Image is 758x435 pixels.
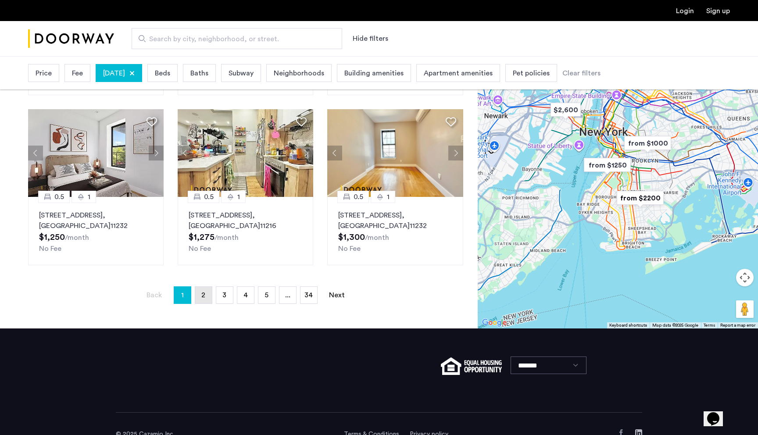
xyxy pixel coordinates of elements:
img: dc6efc1f-24ba-4395-9182-45437e21be9a_638907024501481387.jpeg [327,109,463,197]
span: 0.5 [204,192,214,202]
span: 1 [387,192,390,202]
span: No Fee [39,245,61,252]
div: from $1250 [580,155,634,175]
span: 34 [304,292,313,299]
span: 1 [88,192,90,202]
a: Terms (opens in new tab) [704,322,715,328]
button: Previous apartment [28,146,43,160]
span: 2 [201,292,205,299]
span: [DATE] [103,68,125,78]
button: Previous apartment [327,146,342,160]
span: 0.5 [54,192,64,202]
button: Drag Pegman onto the map to open Street View [736,300,754,318]
button: Keyboard shortcuts [609,322,647,328]
span: Subway [229,68,254,78]
a: Next [328,287,346,303]
span: 1 [237,192,240,202]
nav: Pagination [28,286,463,304]
button: Map camera controls [736,269,754,286]
div: from $1000 [621,133,675,153]
sub: /month [365,234,389,241]
iframe: chat widget [704,400,732,426]
span: Fee [72,68,83,78]
img: dc6efc1f-24ba-4395-9182-45437e21be9a_638915956168907422.png [178,109,314,197]
a: 0.51[STREET_ADDRESS], [GEOGRAPHIC_DATA]11232No Fee [28,197,164,265]
select: Language select [511,357,586,374]
span: Neighborhoods [274,68,324,78]
span: $1,250 [39,233,65,242]
span: Search by city, neighborhood, or street. [149,34,318,44]
img: logo [28,22,114,55]
p: [STREET_ADDRESS] 11232 [338,210,452,231]
button: Next apartment [298,146,313,160]
span: Price [36,68,52,78]
span: 1 [181,288,184,302]
button: Show or hide filters [353,33,388,44]
span: No Fee [189,245,211,252]
span: No Fee [338,245,361,252]
span: Map data ©2025 Google [652,323,698,328]
div: $2,600 [547,100,584,120]
a: Report a map error [720,322,755,328]
div: Clear filters [562,68,601,78]
span: 4 [243,292,248,299]
button: Previous apartment [178,146,193,160]
span: Beds [155,68,170,78]
span: $1,300 [338,233,365,242]
p: [STREET_ADDRESS] 11232 [39,210,153,231]
span: Building amenities [344,68,404,78]
button: Next apartment [448,146,463,160]
span: Pet policies [513,68,550,78]
span: $1,275 [189,233,215,242]
span: Back [147,292,162,299]
sub: /month [65,234,89,241]
a: Cazamio Logo [28,22,114,55]
button: Next apartment [149,146,164,160]
a: 0.51[STREET_ADDRESS], [GEOGRAPHIC_DATA]11232No Fee [327,197,463,265]
span: 0.5 [354,192,363,202]
span: 3 [222,292,226,299]
span: Baths [190,68,208,78]
p: [STREET_ADDRESS] 11216 [189,210,302,231]
img: Google [480,317,509,328]
span: 5 [265,292,268,299]
span: ... [285,292,290,299]
sub: /month [215,234,239,241]
a: Registration [706,7,730,14]
input: Apartment Search [132,28,342,49]
img: equal-housing.png [441,357,502,375]
img: 360ac8f6-4482-47b0-bc3d-3cb89b569d10_638711694509504853.jpeg [28,109,164,197]
a: 0.51[STREET_ADDRESS], [GEOGRAPHIC_DATA]11216No Fee [178,197,313,265]
div: from $2200 [613,188,667,208]
a: Open this area in Google Maps (opens a new window) [480,317,509,328]
span: Apartment amenities [424,68,493,78]
a: Login [676,7,694,14]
